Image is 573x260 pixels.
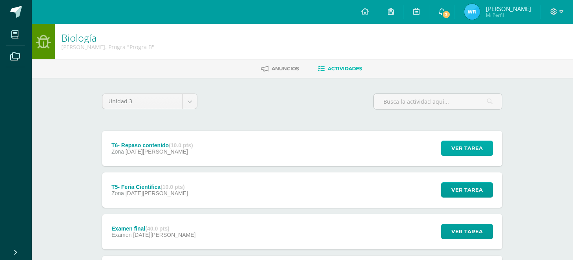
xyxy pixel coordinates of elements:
a: Anuncios [261,62,299,75]
span: Actividades [328,66,362,71]
span: 3 [442,10,451,19]
span: Mi Perfil [486,12,531,18]
a: Unidad 3 [102,94,197,109]
button: Ver tarea [441,141,493,156]
span: Ver tarea [451,183,483,197]
strong: (40.0 pts) [145,225,169,232]
span: [DATE][PERSON_NAME] [126,148,188,155]
button: Ver tarea [441,182,493,198]
span: Anuncios [272,66,299,71]
img: ce909746c883927103f96163b1a5e61c.png [464,4,480,20]
a: Actividades [318,62,362,75]
div: Quinto Bach. Progra 'Progra B' [61,43,154,51]
div: T6- Repaso contenido [111,142,193,148]
h1: Biología [61,32,154,43]
div: T5- Feria Científica [111,184,188,190]
span: [PERSON_NAME] [486,5,531,13]
div: Examen final [111,225,195,232]
span: [DATE][PERSON_NAME] [133,232,195,238]
button: Ver tarea [441,224,493,239]
span: Unidad 3 [108,94,176,109]
span: Ver tarea [451,224,483,239]
strong: (10.0 pts) [161,184,184,190]
span: Ver tarea [451,141,483,156]
span: Zona [111,148,124,155]
span: [DATE][PERSON_NAME] [126,190,188,196]
strong: (10.0 pts) [169,142,193,148]
input: Busca la actividad aquí... [374,94,502,109]
span: Zona [111,190,124,196]
a: Biología [61,31,97,44]
span: Examen [111,232,131,238]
